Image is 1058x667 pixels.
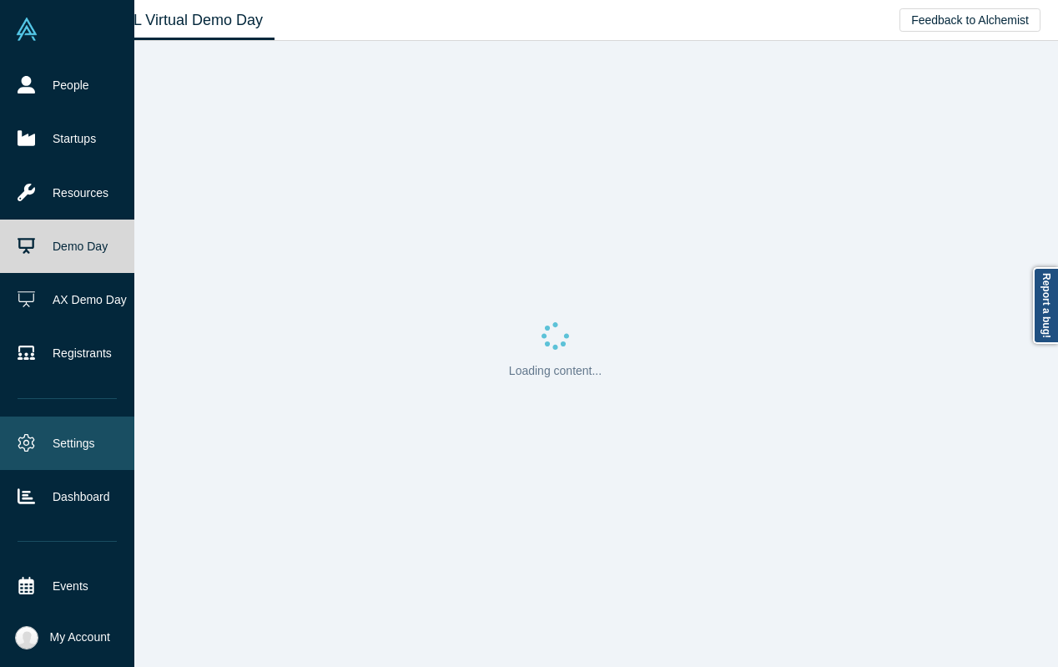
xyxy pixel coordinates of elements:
[15,626,110,649] button: My Account
[1033,267,1058,344] a: Report a bug!
[15,18,38,41] img: Alchemist Vault Logo
[70,1,275,40] a: Class XL Virtual Demo Day
[509,362,602,380] p: Loading content...
[15,626,38,649] img: Katinka Harsányi's Account
[899,8,1040,32] button: Feedback to Alchemist
[50,629,110,646] span: My Account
